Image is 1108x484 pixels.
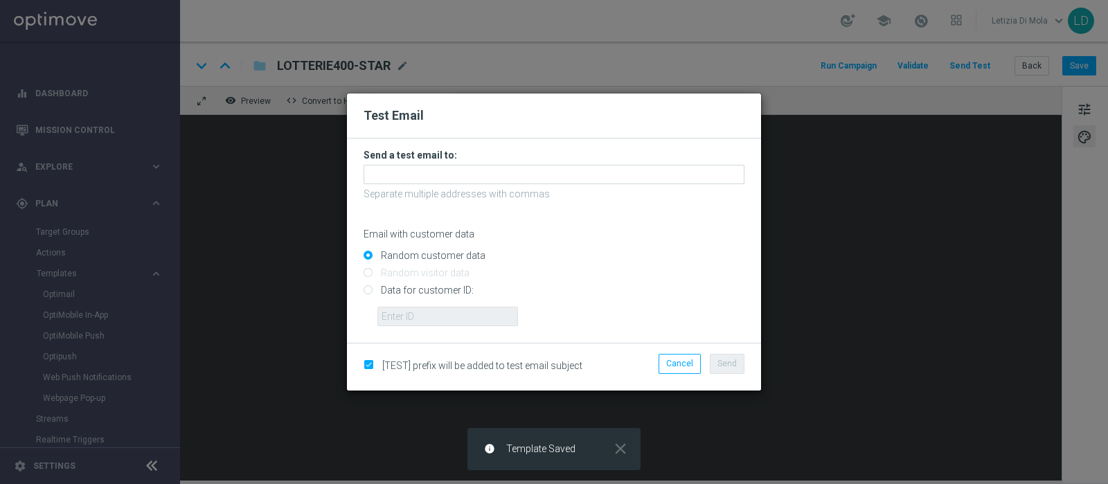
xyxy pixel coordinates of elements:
button: close [610,443,629,454]
i: info [484,443,495,454]
h2: Test Email [364,107,744,124]
span: [TEST] prefix will be added to test email subject [382,360,582,371]
h3: Send a test email to: [364,149,744,161]
span: Send [717,359,737,368]
button: Cancel [659,354,701,373]
input: Enter ID [377,307,518,326]
button: Send [710,354,744,373]
p: Separate multiple addresses with commas [364,188,744,200]
span: Template Saved [506,443,575,455]
label: Random customer data [377,249,485,262]
i: close [611,440,629,458]
p: Email with customer data [364,228,744,240]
